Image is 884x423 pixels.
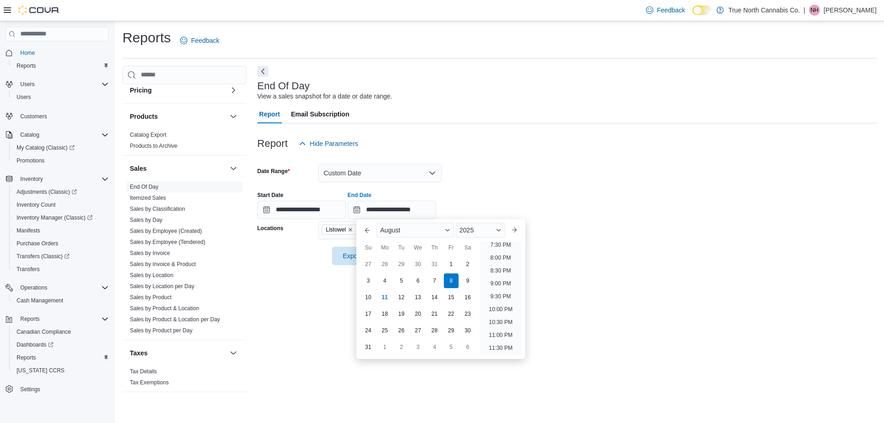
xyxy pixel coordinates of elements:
div: day-6 [411,273,425,288]
a: Reports [13,60,40,71]
input: Dark Mode [692,6,712,15]
span: NH [810,5,818,16]
a: [US_STATE] CCRS [13,365,68,376]
div: Mo [378,240,392,255]
div: day-21 [427,307,442,321]
a: Adjustments (Classic) [9,185,112,198]
a: Inventory Manager (Classic) [13,212,96,223]
span: Purchase Orders [13,238,109,249]
button: Home [2,46,112,59]
nav: Complex example [6,43,109,420]
span: Users [20,81,35,88]
span: Cash Management [13,295,109,306]
span: Reports [13,352,109,363]
a: Sales by Employee (Tendered) [130,239,205,245]
span: Reports [17,354,36,361]
a: Canadian Compliance [13,326,75,337]
a: Products to Archive [130,143,177,149]
span: Inventory Count [17,201,56,209]
div: day-8 [444,273,459,288]
a: Transfers [13,264,43,275]
span: Catalog Export [130,131,166,139]
button: Operations [2,281,112,294]
div: Button. Open the month selector. August is currently selected. [377,223,454,238]
div: day-30 [460,323,475,338]
div: day-12 [394,290,409,305]
a: Sales by Invoice & Product [130,261,196,267]
span: Reports [17,313,109,324]
span: Promotions [13,155,109,166]
button: Sales [130,164,226,173]
a: Manifests [13,225,44,236]
button: Transfers [9,263,112,276]
div: Products [122,129,246,155]
div: Button. Open the year selector. 2025 is currently selected. [456,223,505,238]
a: Tax Exemptions [130,379,169,386]
a: Sales by Employee (Created) [130,228,202,234]
a: Settings [17,384,44,395]
div: day-27 [411,323,425,338]
div: day-15 [444,290,459,305]
a: Sales by Invoice [130,250,170,256]
h3: Taxes [130,348,148,358]
div: day-5 [444,340,459,354]
span: Users [17,79,109,90]
h3: Pricing [130,86,151,95]
img: Cova [18,6,60,15]
span: Reports [13,60,109,71]
div: Tu [394,240,409,255]
div: day-19 [394,307,409,321]
span: Transfers [17,266,40,273]
span: Listowel [322,225,357,235]
span: Washington CCRS [13,365,109,376]
li: 10:30 PM [485,317,516,328]
span: Home [17,47,109,58]
span: Inventory Manager (Classic) [13,212,109,223]
div: Taxes [122,366,246,392]
a: Sales by Product & Location per Day [130,316,220,323]
span: Customers [20,113,47,120]
div: day-29 [394,257,409,272]
div: day-26 [394,323,409,338]
a: Feedback [176,31,223,50]
a: Customers [17,111,51,122]
span: Home [20,49,35,57]
button: Taxes [130,348,226,358]
button: Remove Listowel from selection in this group [348,227,353,232]
a: Sales by Location per Day [130,283,194,290]
span: Cash Management [17,297,63,304]
span: Sales by Day [130,216,163,224]
button: Custom Date [318,164,442,182]
div: day-9 [460,273,475,288]
span: Products to Archive [130,142,177,150]
button: Taxes [228,348,239,359]
label: End Date [348,191,372,199]
button: Users [17,79,38,90]
a: Users [13,92,35,103]
span: Inventory Manager (Classic) [17,214,93,221]
div: day-4 [427,340,442,354]
div: day-28 [427,323,442,338]
div: day-7 [427,273,442,288]
a: Sales by Location [130,272,174,278]
div: Sales [122,181,246,340]
span: Hide Parameters [310,139,358,148]
span: My Catalog (Classic) [17,144,75,151]
span: Sales by Product [130,294,172,301]
button: Products [130,112,226,121]
p: True North Cannabis Co. [728,5,800,16]
button: Reports [9,59,112,72]
div: day-23 [460,307,475,321]
div: day-1 [378,340,392,354]
span: Adjustments (Classic) [13,186,109,197]
span: Transfers (Classic) [13,251,109,262]
button: Inventory Count [9,198,112,211]
div: day-25 [378,323,392,338]
a: Sales by Day [130,217,163,223]
span: Sales by Classification [130,205,185,213]
span: Email Subscription [291,105,349,123]
a: My Catalog (Classic) [13,142,78,153]
span: My Catalog (Classic) [13,142,109,153]
button: Reports [17,313,43,324]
